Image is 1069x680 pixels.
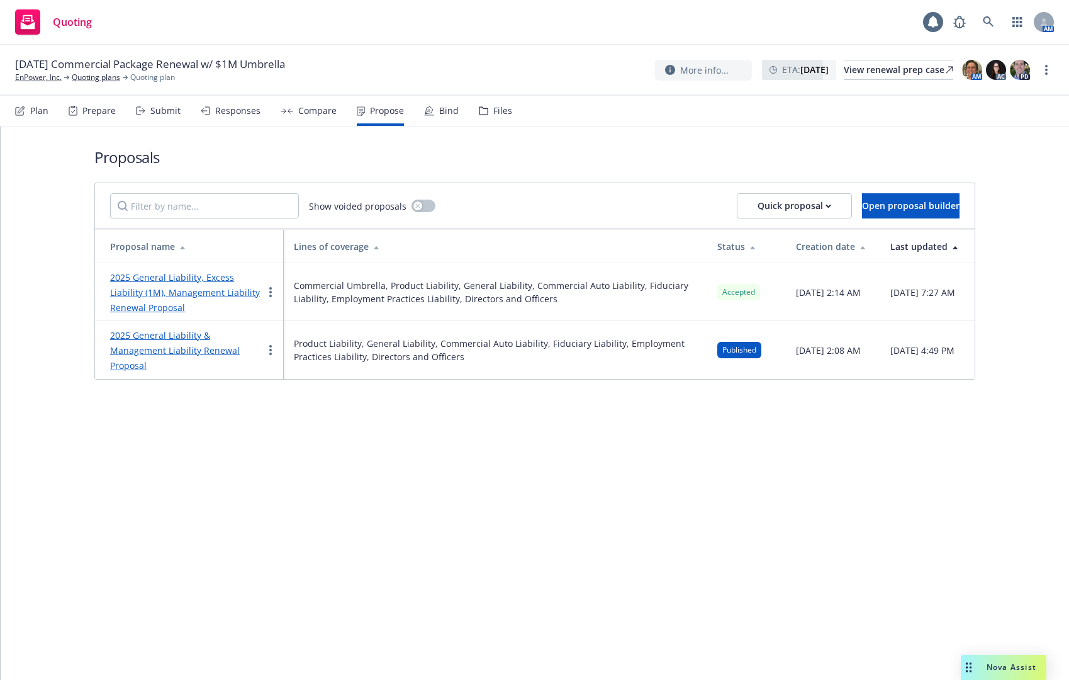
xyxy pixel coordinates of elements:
[862,193,960,218] button: Open proposal builder
[110,240,274,253] div: Proposal name
[890,344,954,357] span: [DATE] 4:49 PM
[961,655,1046,680] button: Nova Assist
[94,147,975,167] h1: Proposals
[680,64,729,77] span: More info...
[294,337,697,363] span: Product Liability, General Liability, Commercial Auto Liability, Fiduciary Liability, Employment ...
[722,286,755,298] span: Accepted
[263,285,278,300] a: more
[1010,60,1030,80] img: photo
[493,106,512,116] div: Files
[800,64,829,76] strong: [DATE]
[294,240,697,253] div: Lines of coverage
[655,60,752,81] button: More info...
[722,344,756,356] span: Published
[1005,9,1030,35] a: Switch app
[10,4,97,40] a: Quoting
[370,106,404,116] div: Propose
[717,240,776,253] div: Status
[82,106,116,116] div: Prepare
[309,200,406,213] span: Show voided proposals
[976,9,1001,35] a: Search
[150,106,181,116] div: Submit
[130,72,175,83] span: Quoting plan
[796,240,870,253] div: Creation date
[30,106,48,116] div: Plan
[890,240,965,253] div: Last updated
[844,60,953,80] a: View renewal prep case
[298,106,337,116] div: Compare
[947,9,972,35] a: Report a Bug
[890,286,955,299] span: [DATE] 7:27 AM
[72,72,120,83] a: Quoting plans
[782,63,829,76] span: ETA :
[15,57,285,72] span: [DATE] Commercial Package Renewal w/ $1M Umbrella
[758,194,831,218] div: Quick proposal
[53,17,92,27] span: Quoting
[1039,62,1054,77] a: more
[439,106,459,116] div: Bind
[294,279,697,305] span: Commercial Umbrella, Product Liability, General Liability, Commercial Auto Liability, Fiduciary L...
[263,343,278,358] a: more
[986,60,1006,80] img: photo
[15,72,62,83] a: EnPower, Inc.
[110,271,260,314] a: 2025 General Liability, Excess Liability (1M), Management Liability Renewal Proposal
[796,344,861,357] span: [DATE] 2:08 AM
[796,286,861,299] span: [DATE] 2:14 AM
[844,60,953,79] div: View renewal prep case
[862,200,960,212] span: Open proposal builder
[110,329,240,371] a: 2025 General Liability & Management Liability Renewal Proposal
[110,193,299,218] input: Filter by name...
[737,193,852,218] button: Quick proposal
[961,655,977,680] div: Drag to move
[215,106,260,116] div: Responses
[987,662,1036,672] span: Nova Assist
[962,60,982,80] img: photo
